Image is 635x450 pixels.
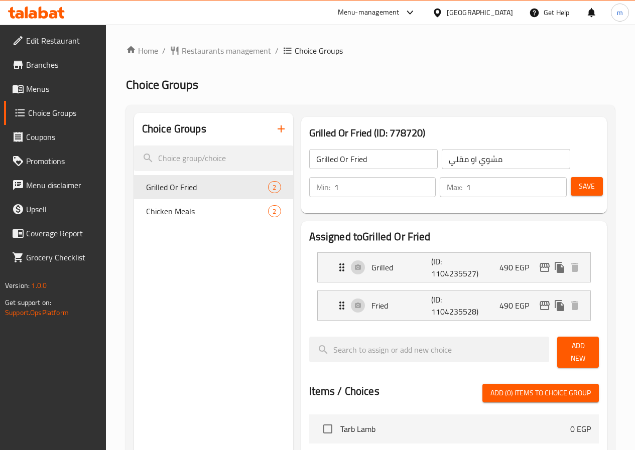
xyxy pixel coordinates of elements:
div: Expand [318,291,590,320]
span: Coverage Report [26,227,98,239]
li: Expand [309,286,599,325]
span: m [617,7,623,18]
span: Choice Groups [295,45,343,57]
span: Choice Groups [28,107,98,119]
span: Get support on: [5,296,51,309]
span: Add New [565,340,591,365]
button: edit [537,298,552,313]
h2: Choice Groups [142,121,206,136]
p: (ID: 1104235528) [431,293,471,318]
button: Save [571,177,603,196]
p: Max: [447,181,462,193]
div: Choices [268,205,281,217]
li: / [275,45,279,57]
span: Chicken Meals [146,205,269,217]
p: 0 EGP [570,423,591,435]
input: search [309,337,550,362]
p: Fried [371,299,432,312]
p: Grilled [371,261,432,273]
div: Grilled Or Fried2 [134,175,293,199]
span: Add (0) items to choice group [490,387,591,399]
span: Restaurants management [182,45,271,57]
button: Add (0) items to choice group [482,384,599,402]
button: Add New [557,337,599,368]
a: Edit Restaurant [4,29,106,53]
a: Upsell [4,197,106,221]
div: Expand [318,253,590,282]
span: 2 [269,207,280,216]
p: Min: [316,181,330,193]
li: / [162,45,166,57]
span: Version: [5,279,30,292]
div: [GEOGRAPHIC_DATA] [447,7,513,18]
span: Tarb Lamb [340,423,570,435]
nav: breadcrumb [126,45,615,57]
input: search [134,145,293,171]
span: Coupons [26,131,98,143]
button: delete [567,260,582,275]
span: Branches [26,59,98,71]
button: duplicate [552,260,567,275]
span: Grocery Checklist [26,251,98,263]
span: Save [579,180,595,193]
a: Choice Groups [4,101,106,125]
div: Menu-management [338,7,400,19]
span: Menu disclaimer [26,179,98,191]
span: Menus [26,83,98,95]
span: 1.0.0 [31,279,47,292]
a: Coverage Report [4,221,106,245]
a: Promotions [4,149,106,173]
h3: Grilled Or Fried (ID: 778720) [309,125,599,141]
span: 2 [269,183,280,192]
li: Expand [309,248,599,286]
h2: Items / Choices [309,384,379,399]
a: Branches [4,53,106,77]
a: Support.OpsPlatform [5,306,69,319]
span: Edit Restaurant [26,35,98,47]
p: 490 EGP [499,261,537,273]
span: Promotions [26,155,98,167]
button: delete [567,298,582,313]
p: 490 EGP [499,299,537,312]
a: Menus [4,77,106,101]
h2: Assigned to Grilled Or Fried [309,229,599,244]
div: Chicken Meals2 [134,199,293,223]
a: Menu disclaimer [4,173,106,197]
p: (ID: 1104235527) [431,255,471,279]
span: Grilled Or Fried [146,181,269,193]
a: Home [126,45,158,57]
a: Restaurants management [170,45,271,57]
span: Choice Groups [126,73,198,96]
button: duplicate [552,298,567,313]
span: Upsell [26,203,98,215]
a: Grocery Checklist [4,245,106,269]
a: Coupons [4,125,106,149]
button: edit [537,260,552,275]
